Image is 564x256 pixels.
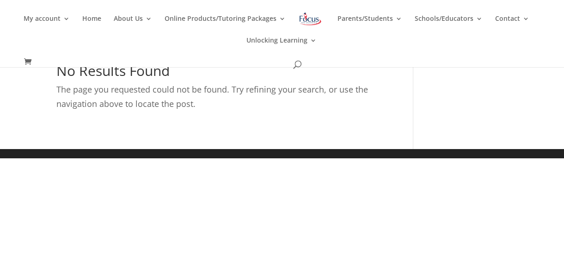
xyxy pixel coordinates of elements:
a: Parents/Students [337,15,402,37]
a: My account [24,15,70,37]
a: About Us [114,15,152,37]
a: Home [82,15,101,37]
h1: No Results Found [56,64,389,82]
a: Online Products/Tutoring Packages [165,15,286,37]
a: Contact [495,15,529,37]
p: The page you requested could not be found. Try refining your search, or use the navigation above ... [56,82,389,111]
a: Unlocking Learning [246,37,317,59]
a: Schools/Educators [415,15,483,37]
img: Focus on Learning [298,11,322,27]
